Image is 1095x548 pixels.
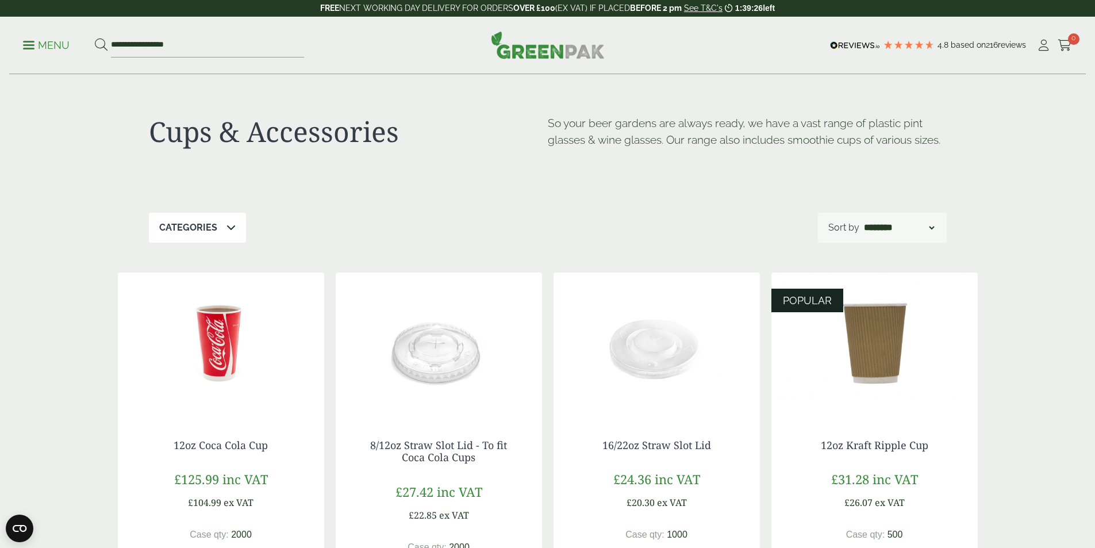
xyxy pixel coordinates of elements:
[513,3,555,13] strong: OVER £100
[395,483,433,500] span: £27.42
[830,41,880,49] img: REVIEWS.io
[548,115,947,148] p: So your beer gardens are always ready, we have a vast range of plastic pint glasses & wine glasse...
[883,40,935,50] div: 4.79 Stars
[625,530,664,539] span: Case qty:
[844,496,873,509] span: £26.07
[763,3,775,13] span: left
[336,273,542,416] img: 12oz straw slot coke cup lid
[159,221,217,235] p: Categories
[783,294,832,306] span: POPULAR
[437,483,482,500] span: inc VAT
[222,470,268,488] span: inc VAT
[887,530,903,539] span: 500
[320,3,339,13] strong: FREE
[1058,40,1072,51] i: Cart
[684,3,723,13] a: See T&C's
[938,40,951,49] span: 4.8
[118,273,324,416] img: 12oz Coca Cola Cup with coke
[149,115,548,148] h1: Cups & Accessories
[491,31,605,59] img: GreenPak Supplies
[846,530,885,539] span: Case qty:
[23,39,70,52] p: Menu
[630,3,682,13] strong: BEFORE 2 pm
[554,273,760,416] img: 16/22oz Straw Slot Coke Cup lid
[1058,37,1072,54] a: 0
[828,221,859,235] p: Sort by
[627,496,655,509] span: £20.30
[986,40,998,49] span: 216
[667,530,687,539] span: 1000
[6,515,33,542] button: Open CMP widget
[1068,33,1079,45] span: 0
[821,438,928,452] a: 12oz Kraft Ripple Cup
[873,470,918,488] span: inc VAT
[174,470,219,488] span: £125.99
[23,39,70,50] a: Menu
[831,470,869,488] span: £31.28
[370,438,507,465] a: 8/12oz Straw Slot Lid - To fit Coca Cola Cups
[771,273,978,416] img: 12oz Kraft Ripple Cup-0
[613,470,651,488] span: £24.36
[655,470,700,488] span: inc VAT
[1036,40,1051,51] i: My Account
[224,496,253,509] span: ex VAT
[735,3,763,13] span: 1:39:26
[875,496,905,509] span: ex VAT
[862,221,936,235] select: Shop order
[231,530,252,539] span: 2000
[998,40,1026,49] span: reviews
[188,496,221,509] span: £104.99
[190,530,229,539] span: Case qty:
[657,496,687,509] span: ex VAT
[951,40,986,49] span: Based on
[174,438,268,452] a: 12oz Coca Cola Cup
[602,438,711,452] a: 16/22oz Straw Slot Lid
[409,509,437,522] span: £22.85
[439,509,469,522] span: ex VAT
